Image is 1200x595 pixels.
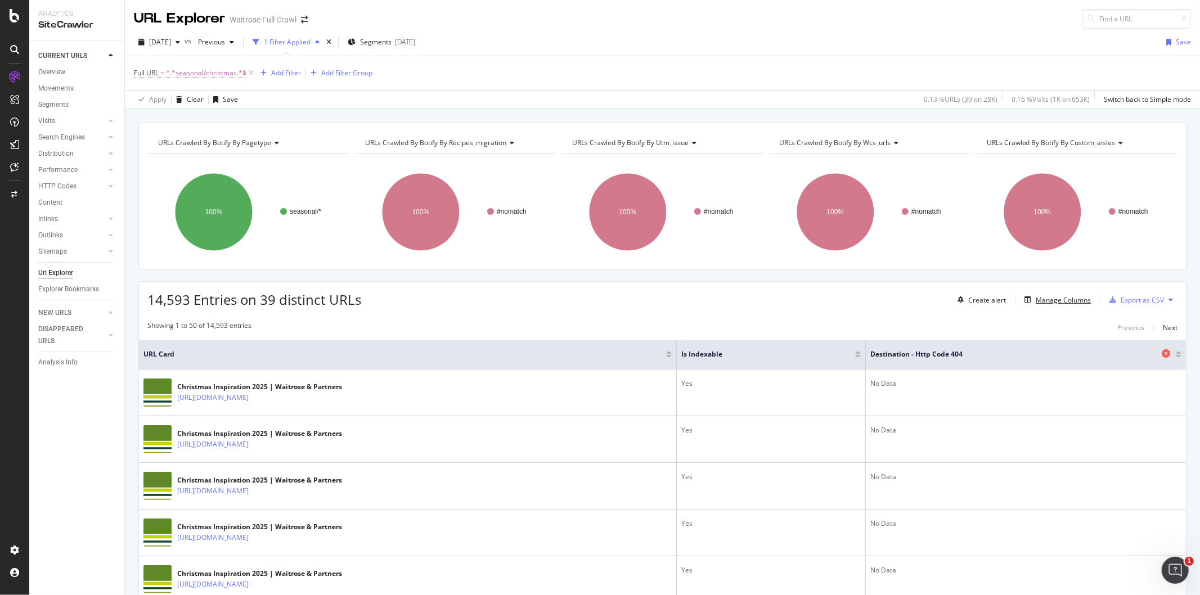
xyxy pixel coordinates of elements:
[976,163,1177,261] svg: A chart.
[769,163,970,261] svg: A chart.
[1117,321,1144,334] button: Previous
[870,565,1181,575] div: No Data
[681,519,861,529] div: Yes
[158,138,271,147] span: URLs Crawled By Botify By pagetype
[143,472,172,500] img: main image
[497,208,527,215] text: #nomatch
[38,323,105,347] a: DISAPPEARED URLS
[147,290,361,309] span: 14,593 Entries on 39 distinct URLs
[38,66,116,78] a: Overview
[870,378,1181,389] div: No Data
[987,138,1116,147] span: URLs Crawled By Botify By custom_aisles
[149,94,167,104] div: Apply
[360,37,392,47] span: Segments
[38,246,105,258] a: Sitemaps
[38,50,105,62] a: CURRENT URLS
[38,267,73,279] div: Url Explorer
[1033,208,1051,216] text: 100%
[924,94,997,104] div: 0.13 % URLs ( 39 on 28K )
[147,163,349,261] svg: A chart.
[38,181,105,192] a: HTTP Codes
[177,382,342,392] div: Christmas Inspiration 2025 | Waitrose & Partners
[38,115,105,127] a: Visits
[256,66,301,80] button: Add Filter
[1162,557,1189,584] iframe: Intercom live chat
[177,522,342,532] div: Christmas Inspiration 2025 | Waitrose & Partners
[38,357,78,368] div: Analysis Info
[1185,557,1194,566] span: 1
[1083,9,1191,29] input: Find a URL
[1163,323,1177,332] div: Next
[134,9,225,28] div: URL Explorer
[177,579,249,590] a: [URL][DOMAIN_NAME]
[38,164,105,176] a: Performance
[1105,291,1164,309] button: Export as CSV
[681,425,861,435] div: Yes
[143,565,172,593] img: main image
[38,19,115,31] div: SiteCrawler
[156,134,339,152] h4: URLs Crawled By Botify By pagetype
[1099,91,1191,109] button: Switch back to Simple mode
[1162,33,1191,51] button: Save
[223,94,238,104] div: Save
[248,33,324,51] button: 1 Filter Applied
[187,94,204,104] div: Clear
[290,208,321,215] text: seasonal/*
[143,425,172,453] img: main image
[561,163,763,261] div: A chart.
[149,37,171,47] span: 2025 Oct. 4th
[166,65,246,81] span: ^.*seasonal/christmas.*$
[264,37,311,47] div: 1 Filter Applied
[177,429,342,439] div: Christmas Inspiration 2025 | Waitrose & Partners
[1117,323,1144,332] div: Previous
[38,283,116,295] a: Explorer Bookmarks
[205,208,223,216] text: 100%
[777,134,960,152] h4: URLs Crawled By Botify By wcs_urls
[38,132,85,143] div: Search Engines
[1036,295,1091,305] div: Manage Columns
[38,9,115,19] div: Analytics
[681,349,838,359] span: Is Indexable
[185,36,194,46] span: vs
[870,472,1181,482] div: No Data
[870,519,1181,529] div: No Data
[230,14,296,25] div: Waitrose Full Crawl
[38,246,67,258] div: Sitemaps
[38,132,105,143] a: Search Engines
[143,519,172,547] img: main image
[177,485,249,497] a: [URL][DOMAIN_NAME]
[38,229,105,241] a: Outlinks
[143,349,663,359] span: URL Card
[365,138,506,147] span: URLs Crawled By Botify By recipes_migration
[968,295,1006,305] div: Create alert
[134,68,159,78] span: Full URL
[38,197,116,209] a: Content
[38,213,58,225] div: Inlinks
[570,134,753,152] h4: URLs Crawled By Botify By utm_issue
[38,99,69,111] div: Segments
[1176,37,1191,47] div: Save
[38,99,116,111] a: Segments
[38,197,62,209] div: Content
[1163,321,1177,334] button: Next
[147,321,251,334] div: Showing 1 to 50 of 14,593 entries
[160,68,164,78] span: =
[38,357,116,368] a: Analysis Info
[134,91,167,109] button: Apply
[143,378,172,407] img: main image
[572,138,689,147] span: URLs Crawled By Botify By utm_issue
[177,532,249,543] a: [URL][DOMAIN_NAME]
[194,37,225,47] span: Previous
[1012,94,1090,104] div: 0.16 % Visits ( 1K on 653K )
[780,138,891,147] span: URLs Crawled By Botify By wcs_urls
[306,66,372,80] button: Add Filter Group
[985,134,1167,152] h4: URLs Crawled By Botify By custom_aisles
[38,229,63,241] div: Outlinks
[177,569,342,579] div: Christmas Inspiration 2025 | Waitrose & Partners
[681,378,861,389] div: Yes
[38,66,65,78] div: Overview
[911,208,941,215] text: #nomatch
[321,68,372,78] div: Add Filter Group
